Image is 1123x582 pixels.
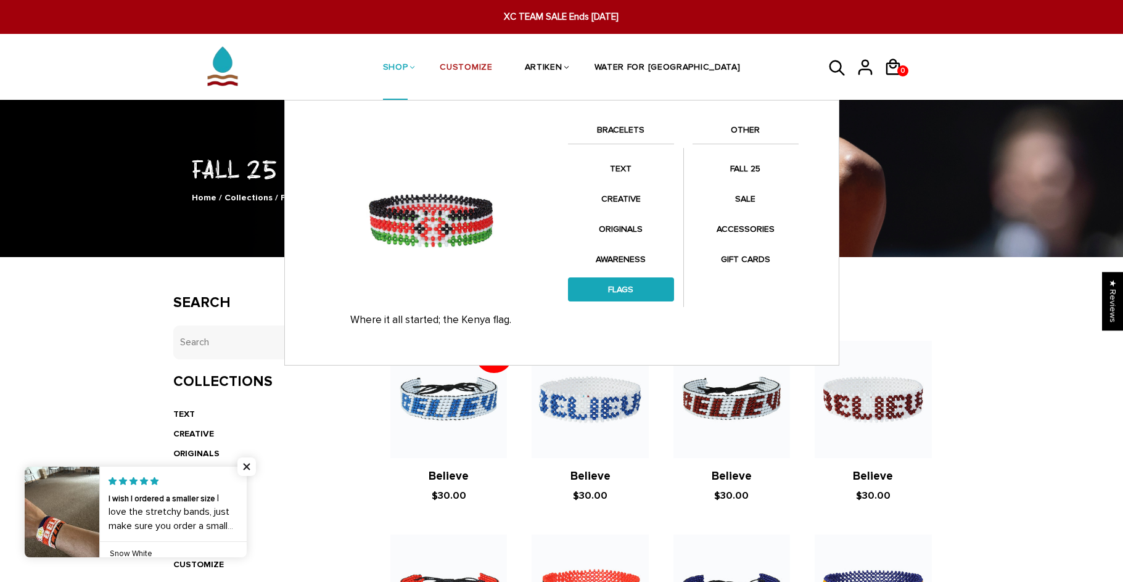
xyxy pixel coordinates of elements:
[568,187,674,211] a: CREATIVE
[594,36,741,101] a: WATER FOR [GEOGRAPHIC_DATA]
[344,10,778,24] span: XC TEAM SALE Ends [DATE]
[173,448,220,459] a: ORIGINALS
[525,36,562,101] a: ARTIKEN
[383,36,408,101] a: SHOP
[573,490,607,502] span: $30.00
[429,469,469,483] a: Believe
[1102,272,1123,330] div: Click to open Judge.me floating reviews tab
[432,490,466,502] span: $30.00
[281,192,315,203] span: FALL 25
[856,490,891,502] span: $30.00
[693,247,799,271] a: GIFT CARDS
[224,192,273,203] a: Collections
[173,373,354,391] h3: Collections
[693,123,799,144] a: OTHER
[693,187,799,211] a: SALE
[173,409,195,419] a: TEXT
[568,157,674,181] a: TEXT
[173,326,354,359] input: Search
[219,192,222,203] span: /
[173,152,950,185] h1: FALL 25
[440,36,492,101] a: CUSTOMIZE
[568,277,674,301] a: FLAGS
[714,490,749,502] span: $30.00
[568,123,674,144] a: BRACELETS
[693,217,799,241] a: ACCESSORIES
[853,469,893,483] a: Believe
[898,62,908,80] span: 0
[712,469,752,483] a: Believe
[693,157,799,181] a: FALL 25
[275,192,278,203] span: /
[237,457,256,476] span: Close popup widget
[173,294,354,312] h3: Search
[192,192,216,203] a: Home
[884,80,911,82] a: 0
[570,469,611,483] a: Believe
[173,428,214,439] a: CREATIVE
[568,217,674,241] a: ORIGINALS
[568,247,674,271] a: AWARENESS
[306,314,556,326] p: Where it all started; the Kenya flag.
